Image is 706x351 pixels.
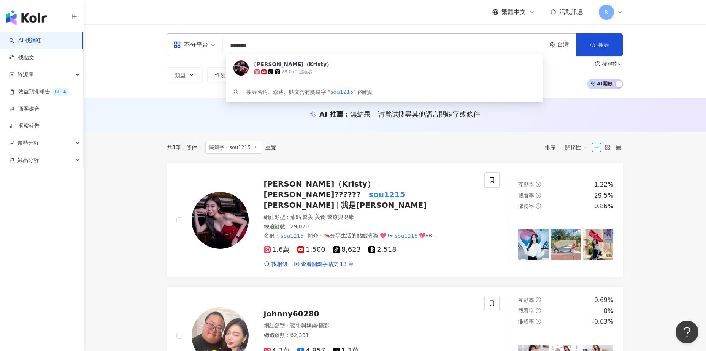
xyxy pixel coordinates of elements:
[604,8,608,16] span: R
[264,213,476,221] div: 網紅類型 ：
[175,72,186,78] span: 類型
[594,296,614,304] div: 0.69%
[303,214,313,220] span: 醫美
[350,110,480,118] span: 無結果，請嘗試搜尋其他語言關鍵字或條件
[297,246,325,254] span: 1,500
[594,191,614,200] div: 29.5%
[501,8,526,16] span: 繁體中文
[181,144,202,150] span: 條件 ：
[536,319,541,324] span: question-circle
[394,232,419,240] mark: sou1215
[264,309,319,318] span: johnny60280
[594,202,614,210] div: 0.86%
[17,134,39,152] span: 趨勢分析
[333,246,361,254] span: 8,623
[167,144,181,150] div: 共 筆
[172,144,176,150] span: 3
[264,261,287,268] a: 找相似
[545,141,592,153] div: 排序：
[264,201,335,210] span: [PERSON_NAME]
[264,223,476,231] div: 總追蹤數 ： 29,070
[265,144,276,150] div: 重置
[330,89,353,95] span: sou1215
[233,60,249,76] img: KOL Avatar
[518,318,534,324] span: 漲粉率
[518,229,549,260] img: post-image
[313,214,315,220] span: ·
[565,141,588,153] span: 關聯性
[327,214,354,220] span: 醫療與健康
[676,321,698,343] iframe: Help Scout Beacon - Open
[604,307,613,315] div: 0%
[583,229,614,260] img: post-image
[536,308,541,313] span: question-circle
[264,332,476,339] div: 總追蹤數 ： 62,331
[559,8,584,16] span: 活動訊息
[9,141,14,146] span: rise
[319,323,329,329] span: 攝影
[9,54,34,62] a: 找貼文
[518,192,534,198] span: 觀看率
[602,61,623,67] div: 搜尋指引
[205,141,262,154] span: 關鍵字：sou1215
[301,214,303,220] span: ·
[167,67,203,82] button: 類型
[317,323,319,329] span: ·
[233,89,239,95] span: search
[594,180,614,189] div: 1.22%
[290,323,317,329] span: 藝術與娛樂
[549,42,555,48] span: environment
[341,201,427,210] span: 我是[PERSON_NAME]
[264,232,305,239] span: 名稱 ：
[290,214,301,220] span: 甜點
[271,261,287,268] span: 找相似
[325,214,327,220] span: ·
[173,41,181,49] span: appstore
[294,261,354,268] a: 查看關鍵字貼文 13 筆
[9,88,69,96] a: 效益預測報告BETA
[254,60,332,68] div: [PERSON_NAME]（Kristy）
[518,297,534,303] span: 互動率
[264,322,476,330] div: 網紅類型 ：
[264,190,361,199] span: [PERSON_NAME]??????
[9,122,40,130] a: 洞察報告
[280,232,305,240] mark: sou1215
[301,261,354,268] span: 查看關鍵字貼文 13 筆
[367,188,407,201] mark: sou1215
[368,246,397,254] span: 2,518
[282,69,313,75] div: 29,070 追蹤者
[17,152,39,169] span: 競品分析
[167,163,623,277] a: KOL Avatar[PERSON_NAME]（Kristy）[PERSON_NAME]??????sou1215[PERSON_NAME]我是[PERSON_NAME]網紅類型：甜點·醫美·美...
[9,37,41,44] a: searchAI 找網紅
[592,318,614,326] div: -0.63%
[536,203,541,209] span: question-circle
[518,182,534,188] span: 互動率
[595,61,600,66] span: question-circle
[173,39,208,51] div: 不分平台
[324,232,393,239] span: 👒分享生活的點點滴滴 💖IG:
[315,214,325,220] span: 美食
[264,246,290,254] span: 1.6萬
[551,229,581,260] img: post-image
[518,308,534,314] span: 觀看率
[9,105,40,113] a: 商案媒合
[536,297,541,302] span: question-circle
[6,10,47,25] img: logo
[207,67,243,82] button: 性別
[536,182,541,187] span: question-circle
[215,72,226,78] span: 性別
[319,109,480,119] div: AI 推薦 ：
[246,88,374,96] div: 搜尋名稱、敘述、貼文含有關鍵字 “ ” 的網紅
[17,66,33,83] span: 資源庫
[518,203,534,209] span: 漲粉率
[557,41,576,48] div: 台灣
[192,192,249,249] img: KOL Avatar
[598,42,609,48] span: 搜尋
[576,33,623,56] button: 搜尋
[264,179,375,188] span: [PERSON_NAME]（Kristy）
[536,193,541,198] span: question-circle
